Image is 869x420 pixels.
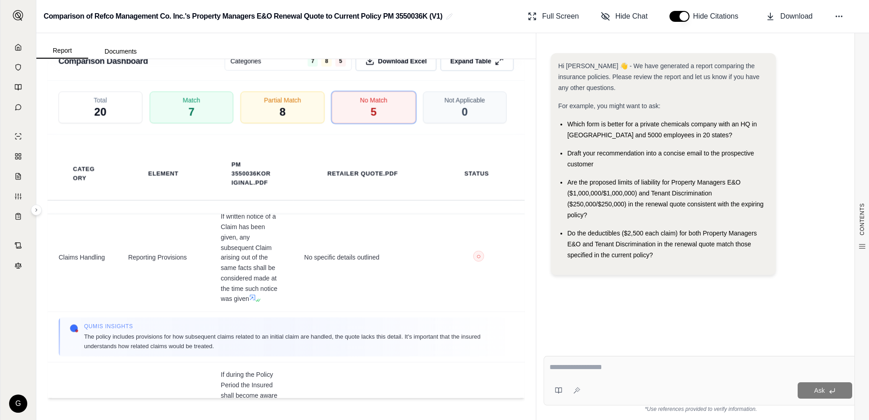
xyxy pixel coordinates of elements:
[6,187,30,205] a: Custom Report
[9,395,27,413] div: G
[473,251,484,265] button: ○
[88,44,153,59] button: Documents
[321,55,332,66] span: 8
[370,105,376,119] span: 5
[335,55,346,66] span: 5
[6,78,30,96] a: Prompt Library
[6,147,30,165] a: Policy Comparisons
[798,382,852,399] button: Ask
[440,51,514,71] button: Expand Table
[128,253,199,263] span: Reporting Provisions
[6,236,30,255] a: Contract Analysis
[597,7,651,25] button: Hide Chat
[6,167,30,185] a: Claim Coverage
[450,56,491,65] span: Expand Table
[859,203,866,235] span: CONTENTS
[814,387,824,394] span: Ask
[183,95,200,105] span: Match
[316,164,409,184] th: Retailer Quote.pdf
[94,105,106,119] span: 20
[264,95,301,105] span: Partial Match
[542,11,579,22] span: Full Screen
[230,56,261,65] span: Categories
[220,211,282,305] span: If written notice of a Claim has been given, any subsequent Claim arising out of the same facts s...
[6,98,30,116] a: Chat
[544,405,858,413] div: *Use references provided to verify information.
[9,6,27,25] button: Expand sidebar
[84,332,503,351] span: The policy includes provisions for how subsequent claims related to an initial claim are handled,...
[454,164,500,184] th: Status
[94,95,107,105] span: Total
[444,95,485,105] span: Not Applicable
[308,55,318,66] span: 7
[524,7,583,25] button: Full Screen
[360,95,387,105] span: No Match
[304,253,421,263] span: No specific details outlined
[137,164,190,184] th: Element
[84,323,503,330] span: Qumis INSIGHTS
[220,155,282,193] th: PM 3550036KOriginal.pdf
[59,253,106,263] span: Claims Handling
[462,105,468,119] span: 0
[13,10,24,21] img: Expand sidebar
[567,120,757,139] span: Which form is better for a private chemicals company with an HQ in [GEOGRAPHIC_DATA] and 5000 emp...
[780,11,813,22] span: Download
[558,62,759,91] span: Hi [PERSON_NAME] 👋 - We have generated a report comparing the insurance policies. Please review t...
[62,159,106,188] th: Category
[31,205,42,215] button: Expand sidebar
[567,150,754,168] span: Draft your recommendation into a concise email to the prospective customer
[378,56,427,65] span: Download Excel
[6,58,30,76] a: Documents Vault
[59,53,148,69] h3: Comparison Dashboard
[567,230,757,259] span: Do the deductibles ($2,500 each claim) for both Property Managers E&O and Tenant Discrimination i...
[6,127,30,145] a: Single Policy
[355,51,437,71] button: Download Excel
[36,43,88,59] button: Report
[567,179,764,219] span: Are the proposed limits of liability for Property Managers E&O ($1,000,000/$1,000,000) and Tenant...
[225,51,352,70] button: Categories785
[558,102,660,110] span: For example, you might want to ask:
[188,105,194,119] span: 7
[6,38,30,56] a: Home
[44,8,442,25] h2: Comparison of Refco Management Co. Inc.'s Property Managers E&O Renewal Quote to Current Policy P...
[762,7,816,25] button: Download
[615,11,648,22] span: Hide Chat
[280,105,285,119] span: 8
[693,11,744,22] span: Hide Citations
[6,256,30,275] a: Legal Search Engine
[6,207,30,225] a: Coverage Table
[69,324,78,333] img: Qumis
[476,253,481,260] span: ○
